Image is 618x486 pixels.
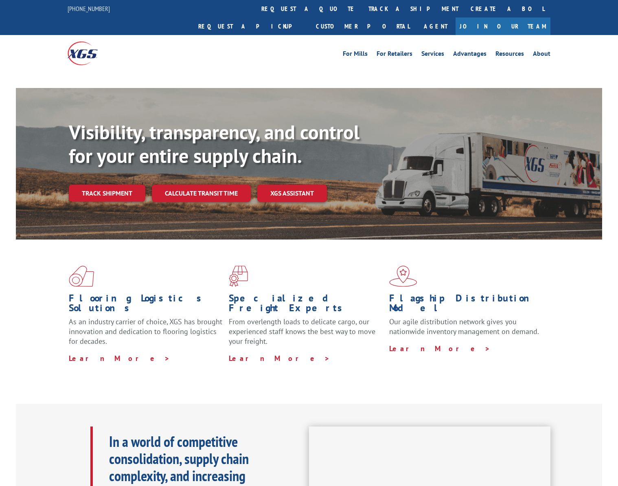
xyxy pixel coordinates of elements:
[69,354,170,363] a: Learn More >
[389,317,539,336] span: Our agile distribution network gives you nationwide inventory management on demand.
[389,293,543,317] h1: Flagship Distribution Model
[229,293,383,317] h1: Specialized Freight Experts
[421,51,444,59] a: Services
[416,18,456,35] a: Agent
[69,266,94,287] img: xgs-icon-total-supply-chain-intelligence-red
[257,185,327,202] a: XGS ASSISTANT
[495,51,524,59] a: Resources
[69,317,222,346] span: As an industry carrier of choice, XGS has brought innovation and dedication to flooring logistics...
[229,266,248,287] img: xgs-icon-focused-on-flooring-red
[229,317,383,353] p: From overlength loads to delicate cargo, our experienced staff knows the best way to move your fr...
[456,18,550,35] a: Join Our Team
[69,293,223,317] h1: Flooring Logistics Solutions
[192,18,310,35] a: Request a pickup
[69,185,145,202] a: Track shipment
[69,119,359,168] b: Visibility, transparency, and control for your entire supply chain.
[152,185,251,202] a: Calculate transit time
[68,4,110,13] a: [PHONE_NUMBER]
[533,51,550,59] a: About
[389,344,491,353] a: Learn More >
[453,51,487,59] a: Advantages
[229,354,330,363] a: Learn More >
[310,18,416,35] a: Customer Portal
[389,266,417,287] img: xgs-icon-flagship-distribution-model-red
[343,51,368,59] a: For Mills
[377,51,412,59] a: For Retailers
